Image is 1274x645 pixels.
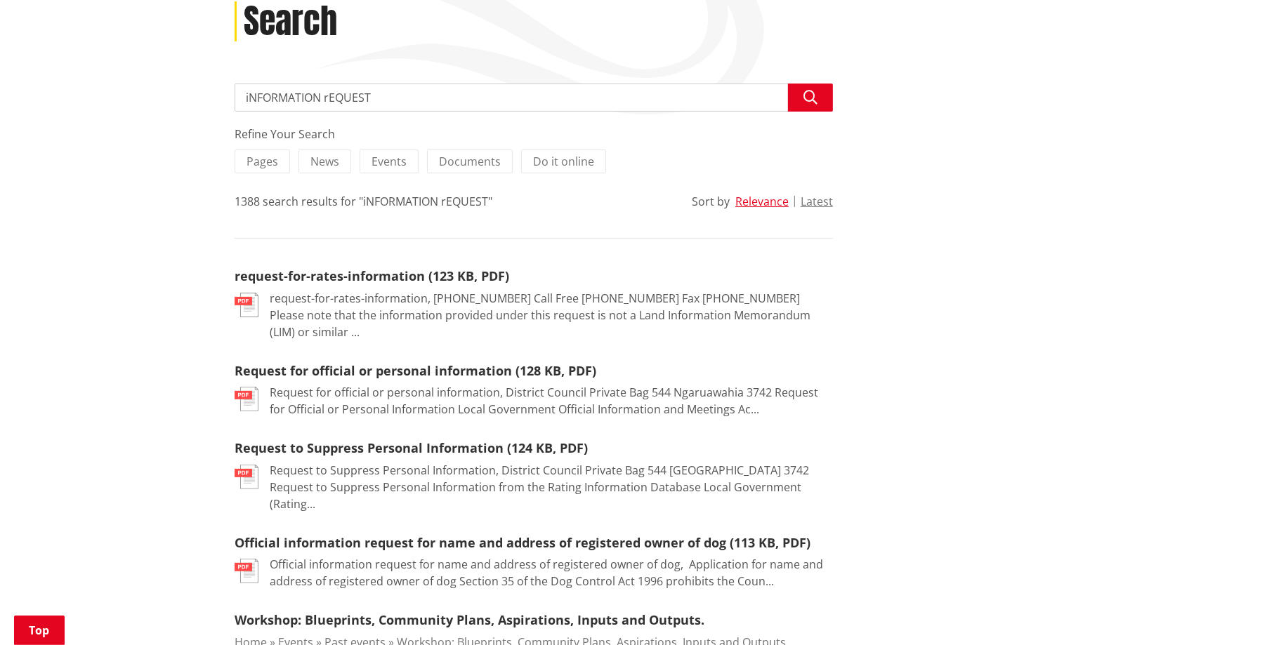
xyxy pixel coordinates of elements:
p: request-for-rates-information, [PHONE_NUMBER] Call Free [PHONE_NUMBER] Fax [PHONE_NUMBER] Please ... [270,290,833,340]
a: Top [14,616,65,645]
button: Latest [801,195,833,208]
div: Refine Your Search [235,126,833,142]
p: Request for official or personal information, District Council Private Bag 544 Ngaruawahia 3742 R... [270,384,833,418]
span: Documents [439,154,501,169]
a: Official information request for name and address of registered owner of dog (113 KB, PDF) [235,534,810,551]
p: Official information request for name and address of registered owner of dog, ﻿ Application for n... [270,556,833,590]
img: document-pdf.svg [235,293,258,317]
img: document-pdf.svg [235,465,258,489]
a: Workshop: Blueprints, Community Plans, Aspirations, Inputs and Outputs. [235,611,704,628]
span: Events [372,154,407,169]
p: Request to Suppress Personal Information, District Council Private Bag 544 [GEOGRAPHIC_DATA] 3742... [270,462,833,512]
button: Relevance [735,195,789,208]
span: Do it online [533,154,594,169]
iframe: Messenger Launcher [1209,586,1260,637]
input: Search input [235,84,833,112]
a: Request for official or personal information (128 KB, PDF) [235,362,596,379]
a: request-for-rates-information (123 KB, PDF) [235,267,509,284]
span: News [310,154,339,169]
span: Pages [247,154,278,169]
div: Sort by [692,193,730,210]
a: Request to Suppress Personal Information (124 KB, PDF) [235,439,588,456]
h1: Search [244,1,337,42]
div: 1388 search results for "iNFORMATION rEQUEST" [235,193,492,210]
img: document-pdf.svg [235,559,258,583]
img: document-pdf.svg [235,387,258,411]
